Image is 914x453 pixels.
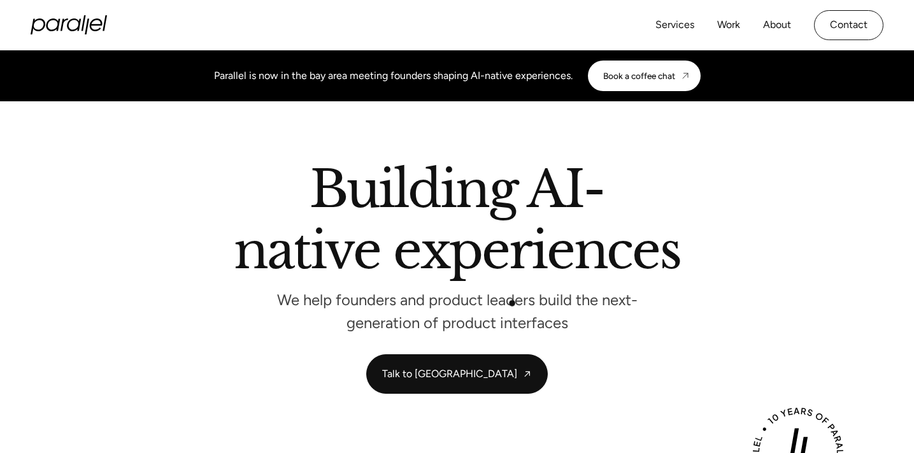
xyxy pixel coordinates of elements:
img: CTA arrow image [680,71,690,81]
a: Services [655,16,694,34]
a: Work [717,16,740,34]
div: Book a coffee chat [603,71,675,81]
a: home [31,15,107,34]
a: About [763,16,791,34]
div: Parallel is now in the bay area meeting founders shaping AI-native experiences. [214,68,573,83]
p: We help founders and product leaders build the next-generation of product interfaces [266,295,648,329]
a: Book a coffee chat [588,61,701,91]
a: Contact [814,10,883,40]
h2: Building AI-native experiences [94,165,820,282]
